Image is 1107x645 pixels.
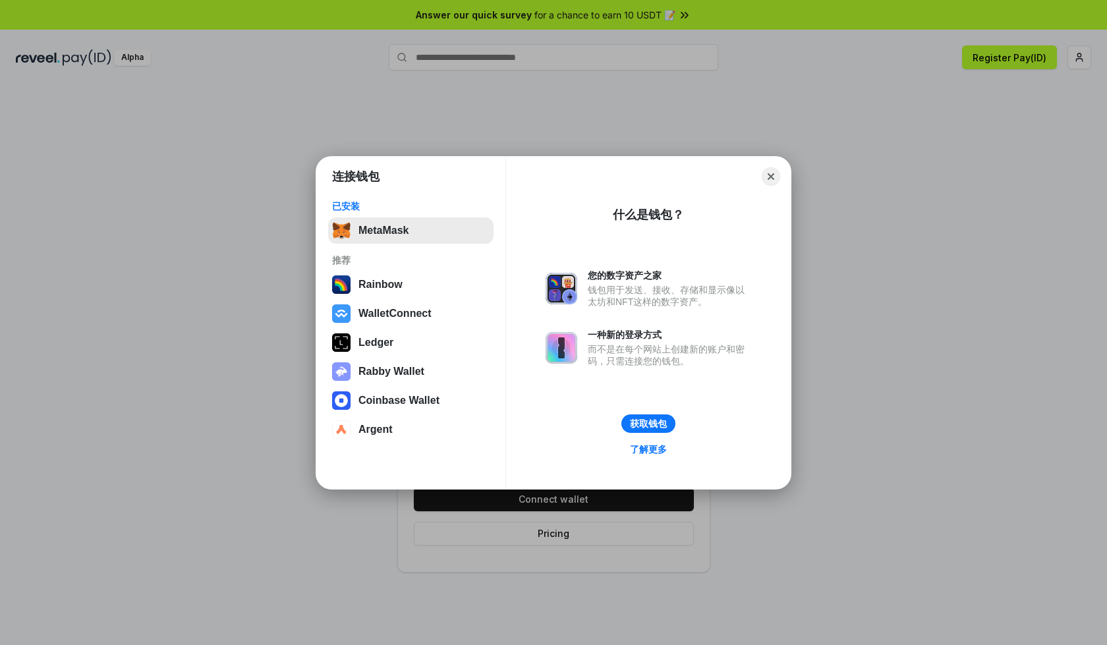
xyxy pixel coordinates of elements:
[332,420,351,439] img: svg+xml,%3Csvg%20width%3D%2228%22%20height%3D%2228%22%20viewBox%3D%220%200%2028%2028%22%20fill%3D...
[358,308,432,320] div: WalletConnect
[613,207,684,223] div: 什么是钱包？
[358,279,403,291] div: Rainbow
[762,167,780,186] button: Close
[328,217,494,244] button: MetaMask
[328,358,494,385] button: Rabby Wallet
[358,424,393,435] div: Argent
[358,395,440,407] div: Coinbase Wallet
[328,387,494,414] button: Coinbase Wallet
[328,300,494,327] button: WalletConnect
[630,443,667,455] div: 了解更多
[358,337,393,349] div: Ledger
[588,269,751,281] div: 您的数字资产之家
[622,441,675,458] a: 了解更多
[630,418,667,430] div: 获取钱包
[358,366,424,378] div: Rabby Wallet
[332,362,351,381] img: svg+xml,%3Csvg%20xmlns%3D%22http%3A%2F%2Fwww.w3.org%2F2000%2Fsvg%22%20fill%3D%22none%22%20viewBox...
[588,343,751,367] div: 而不是在每个网站上创建新的账户和密码，只需连接您的钱包。
[358,225,409,237] div: MetaMask
[328,416,494,443] button: Argent
[332,254,490,266] div: 推荐
[332,304,351,323] img: svg+xml,%3Csvg%20width%3D%2228%22%20height%3D%2228%22%20viewBox%3D%220%200%2028%2028%22%20fill%3D...
[621,414,675,433] button: 获取钱包
[328,271,494,298] button: Rainbow
[332,333,351,352] img: svg+xml,%3Csvg%20xmlns%3D%22http%3A%2F%2Fwww.w3.org%2F2000%2Fsvg%22%20width%3D%2228%22%20height%3...
[546,332,577,364] img: svg+xml,%3Csvg%20xmlns%3D%22http%3A%2F%2Fwww.w3.org%2F2000%2Fsvg%22%20fill%3D%22none%22%20viewBox...
[328,329,494,356] button: Ledger
[332,391,351,410] img: svg+xml,%3Csvg%20width%3D%2228%22%20height%3D%2228%22%20viewBox%3D%220%200%2028%2028%22%20fill%3D...
[546,273,577,304] img: svg+xml,%3Csvg%20xmlns%3D%22http%3A%2F%2Fwww.w3.org%2F2000%2Fsvg%22%20fill%3D%22none%22%20viewBox...
[588,329,751,341] div: 一种新的登录方式
[332,221,351,240] img: svg+xml,%3Csvg%20fill%3D%22none%22%20height%3D%2233%22%20viewBox%3D%220%200%2035%2033%22%20width%...
[332,275,351,294] img: svg+xml,%3Csvg%20width%3D%22120%22%20height%3D%22120%22%20viewBox%3D%220%200%20120%20120%22%20fil...
[332,200,490,212] div: 已安装
[332,169,380,184] h1: 连接钱包
[588,284,751,308] div: 钱包用于发送、接收、存储和显示像以太坊和NFT这样的数字资产。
